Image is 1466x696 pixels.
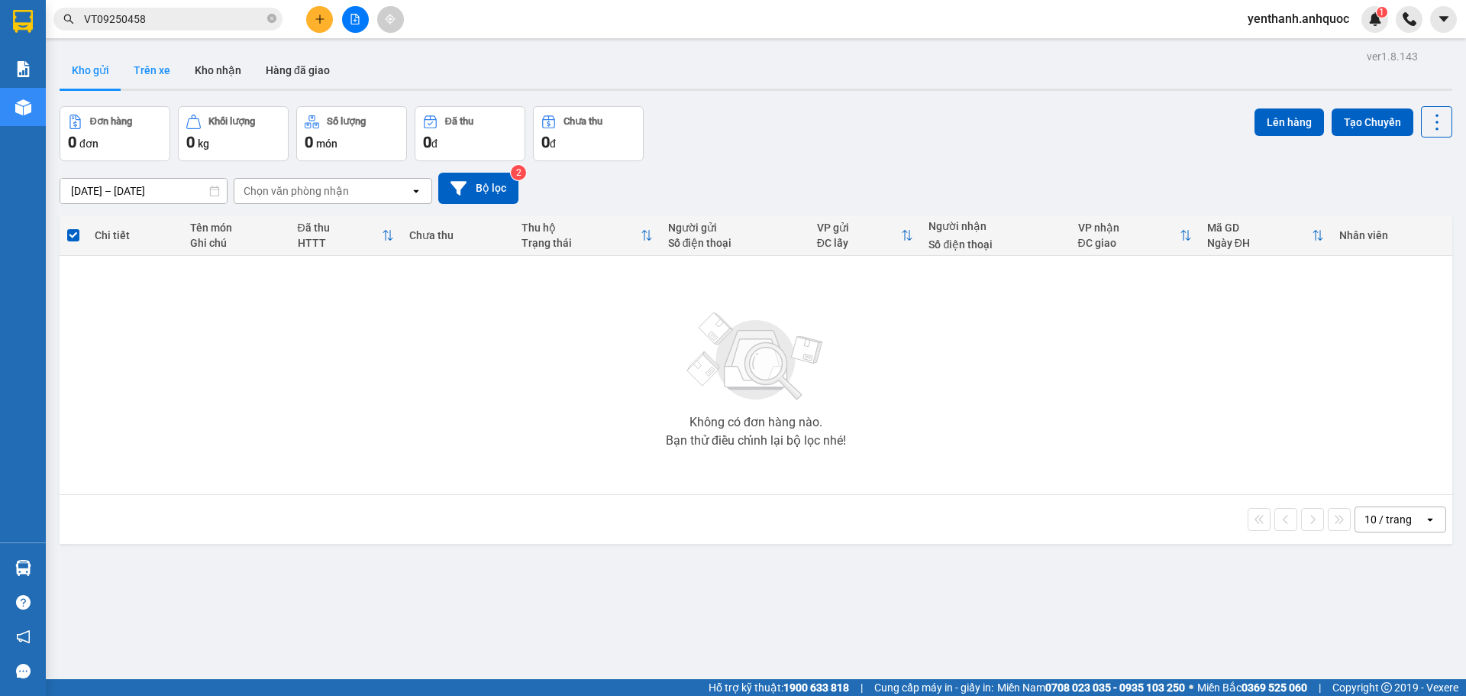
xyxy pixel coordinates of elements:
[423,133,431,151] span: 0
[521,237,641,249] div: Trạng thái
[1235,9,1361,28] span: yenthanh.anhquoc
[296,106,407,161] button: Số lượng0món
[298,222,383,234] div: Đã thu
[431,138,438,150] span: đ
[410,185,422,197] svg: open
[1437,12,1451,26] span: caret-down
[178,106,289,161] button: Khối lượng0kg
[668,237,802,249] div: Số điện thoại
[121,52,182,89] button: Trên xe
[550,138,556,150] span: đ
[668,222,802,234] div: Người gửi
[90,116,132,127] div: Đơn hàng
[182,52,253,89] button: Kho nhận
[928,238,1062,251] div: Số điện thoại
[290,215,402,256] th: Toggle SortBy
[445,116,473,127] div: Đã thu
[190,237,283,249] div: Ghi chú
[1430,6,1457,33] button: caret-down
[63,14,74,24] span: search
[1379,7,1384,18] span: 1
[1078,237,1180,249] div: ĐC giao
[15,99,31,115] img: warehouse-icon
[342,6,369,33] button: file-add
[377,6,404,33] button: aim
[1364,512,1412,527] div: 10 / trang
[1367,48,1418,65] div: ver 1.8.143
[1339,229,1445,241] div: Nhân viên
[709,679,849,696] span: Hỗ trợ kỹ thuật:
[306,6,333,33] button: plus
[267,12,276,27] span: close-circle
[689,416,822,429] div: Không có đơn hàng nào.
[1424,513,1436,526] svg: open
[1242,681,1307,694] strong: 0369 525 060
[385,14,396,24] span: aim
[1189,685,1193,691] span: ⚪️
[95,229,174,241] div: Chi tiết
[1381,682,1392,693] span: copyright
[327,116,366,127] div: Số lượng
[1207,222,1312,234] div: Mã GD
[563,116,602,127] div: Chưa thu
[1377,7,1387,18] sup: 1
[16,595,31,610] span: question-circle
[68,133,76,151] span: 0
[190,222,283,234] div: Tên món
[60,106,170,161] button: Đơn hàng0đơn
[928,220,1062,232] div: Người nhận
[521,222,641,234] div: Thu hộ
[16,630,31,644] span: notification
[809,215,922,256] th: Toggle SortBy
[15,560,31,576] img: warehouse-icon
[415,106,525,161] button: Đã thu0đ
[1078,222,1180,234] div: VP nhận
[666,435,846,447] div: Bạn thử điều chỉnh lại bộ lọc nhé!
[1332,108,1413,136] button: Tạo Chuyến
[1207,237,1312,249] div: Ngày ĐH
[298,237,383,249] div: HTTT
[783,681,849,694] strong: 1900 633 818
[1254,108,1324,136] button: Lên hàng
[186,133,195,151] span: 0
[874,679,993,696] span: Cung cấp máy in - giấy in:
[1403,12,1416,26] img: phone-icon
[1070,215,1200,256] th: Toggle SortBy
[315,14,325,24] span: plus
[16,664,31,678] span: message
[817,222,902,234] div: VP gửi
[79,138,98,150] span: đơn
[861,679,863,696] span: |
[409,229,506,241] div: Chưa thu
[208,116,255,127] div: Khối lượng
[438,173,518,204] button: Bộ lọc
[1045,681,1185,694] strong: 0708 023 035 - 0935 103 250
[511,165,526,180] sup: 2
[316,138,337,150] span: món
[198,138,209,150] span: kg
[533,106,644,161] button: Chưa thu0đ
[13,10,33,33] img: logo-vxr
[60,52,121,89] button: Kho gửi
[1319,679,1321,696] span: |
[305,133,313,151] span: 0
[84,11,264,28] input: Tìm tên, số ĐT hoặc mã đơn
[1368,12,1382,26] img: icon-new-feature
[997,679,1185,696] span: Miền Nam
[817,237,902,249] div: ĐC lấy
[253,52,342,89] button: Hàng đã giao
[267,14,276,23] span: close-circle
[541,133,550,151] span: 0
[60,179,227,203] input: Select a date range.
[1197,679,1307,696] span: Miền Bắc
[15,61,31,77] img: solution-icon
[1200,215,1332,256] th: Toggle SortBy
[680,303,832,410] img: svg+xml;base64,PHN2ZyBjbGFzcz0ibGlzdC1wbHVnX19zdmciIHhtbG5zPSJodHRwOi8vd3d3LnczLm9yZy8yMDAwL3N2Zy...
[514,215,660,256] th: Toggle SortBy
[244,183,349,199] div: Chọn văn phòng nhận
[350,14,360,24] span: file-add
